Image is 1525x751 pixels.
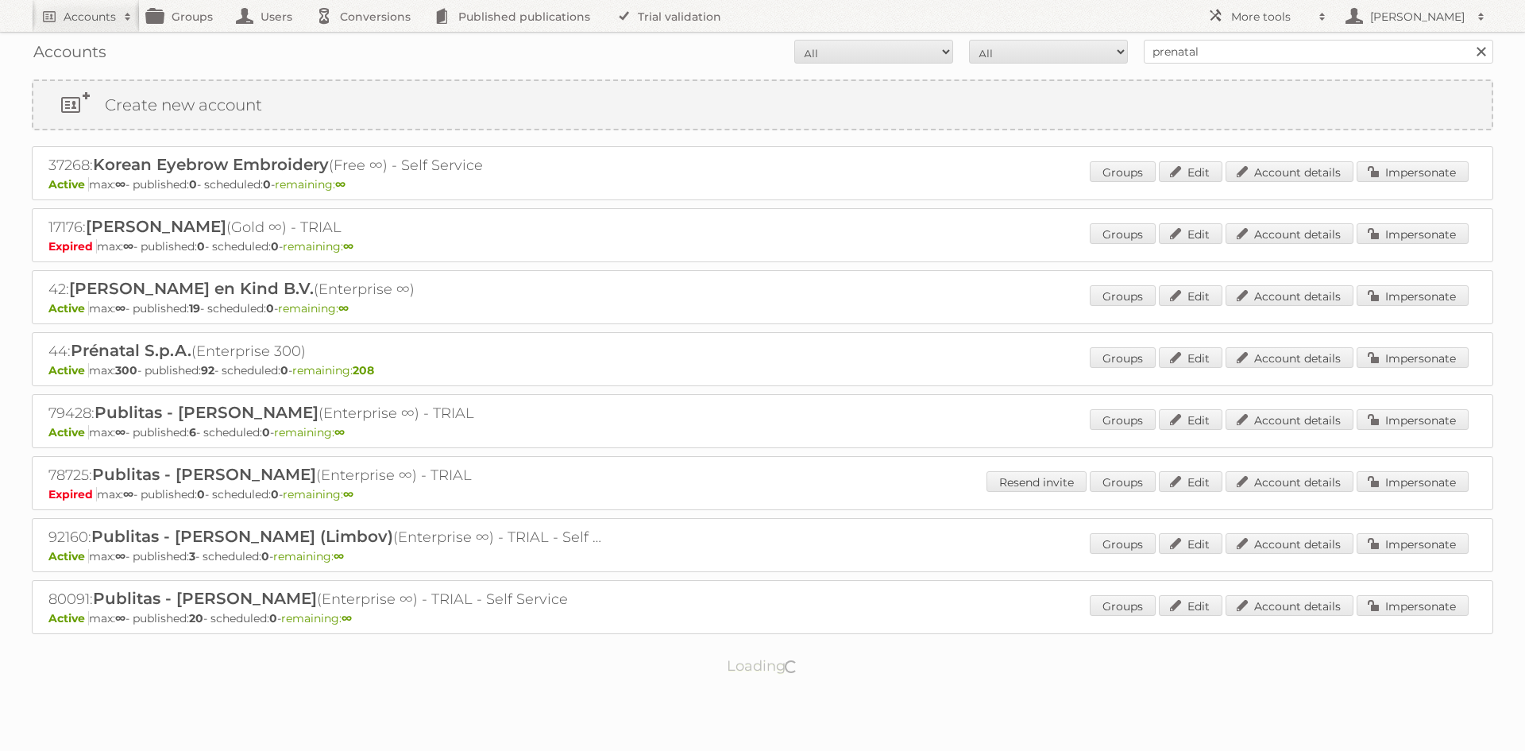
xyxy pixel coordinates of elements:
span: remaining: [283,239,353,254]
strong: ∞ [335,177,346,192]
a: Account details [1226,223,1353,244]
p: max: - published: - scheduled: - [48,301,1477,315]
span: Expired [48,487,97,501]
span: Active [48,611,89,625]
a: Impersonate [1357,285,1469,306]
a: Account details [1226,595,1353,616]
p: max: - published: - scheduled: - [48,177,1477,192]
span: Publitas - [PERSON_NAME] [93,589,317,608]
strong: 92 [201,363,214,377]
strong: ∞ [123,239,133,254]
strong: 3 [189,549,195,563]
strong: ∞ [343,239,353,254]
strong: ∞ [115,425,125,439]
strong: 0 [280,363,288,377]
a: Impersonate [1357,347,1469,368]
span: Publitas - [PERSON_NAME] [92,465,316,484]
a: Impersonate [1357,161,1469,182]
a: Groups [1090,161,1156,182]
h2: 79428: (Enterprise ∞) - TRIAL [48,403,604,424]
h2: 80091: (Enterprise ∞) - TRIAL - Self Service [48,589,604,610]
strong: ∞ [334,425,345,439]
a: Account details [1226,409,1353,430]
span: remaining: [283,487,353,501]
a: Groups [1090,533,1156,554]
span: Korean Eyebrow Embroidery [93,155,329,174]
p: max: - published: - scheduled: - [48,611,1477,625]
a: Edit [1159,223,1222,244]
a: Impersonate [1357,223,1469,244]
strong: ∞ [115,301,125,315]
span: remaining: [274,425,345,439]
span: Active [48,363,89,377]
strong: ∞ [342,611,352,625]
a: Account details [1226,471,1353,492]
strong: ∞ [115,177,125,192]
a: Impersonate [1357,409,1469,430]
span: Expired [48,239,97,254]
span: Active [48,425,89,439]
h2: 37268: (Free ∞) - Self Service [48,155,604,176]
p: max: - published: - scheduled: - [48,487,1477,501]
a: Edit [1159,471,1222,492]
strong: 0 [197,239,205,254]
span: [PERSON_NAME] [86,217,226,236]
strong: ∞ [343,487,353,501]
a: Create new account [33,81,1492,129]
span: remaining: [292,363,374,377]
strong: ∞ [338,301,349,315]
span: Active [48,177,89,192]
strong: 0 [271,239,279,254]
h2: 17176: (Gold ∞) - TRIAL [48,217,604,238]
h2: Accounts [64,9,116,25]
span: Prénatal S.p.A. [71,341,191,360]
span: remaining: [281,611,352,625]
strong: ∞ [115,611,125,625]
a: Account details [1226,285,1353,306]
a: Impersonate [1357,595,1469,616]
strong: 0 [266,301,274,315]
a: Groups [1090,223,1156,244]
a: Groups [1090,347,1156,368]
strong: 0 [262,425,270,439]
strong: 0 [189,177,197,192]
a: Edit [1159,161,1222,182]
span: Publitas - [PERSON_NAME] [95,403,319,422]
a: Account details [1226,161,1353,182]
h2: 44: (Enterprise 300) [48,341,604,362]
p: max: - published: - scheduled: - [48,549,1477,563]
a: Edit [1159,409,1222,430]
strong: 19 [189,301,200,315]
a: Groups [1090,409,1156,430]
a: Groups [1090,285,1156,306]
p: Loading [677,650,849,682]
strong: 20 [189,611,203,625]
strong: 0 [263,177,271,192]
a: Account details [1226,347,1353,368]
span: remaining: [278,301,349,315]
strong: 300 [115,363,137,377]
span: remaining: [273,549,344,563]
h2: More tools [1231,9,1311,25]
a: Groups [1090,595,1156,616]
strong: ∞ [115,549,125,563]
p: max: - published: - scheduled: - [48,239,1477,254]
a: Resend invite [986,471,1087,492]
span: Active [48,301,89,315]
strong: 0 [269,611,277,625]
strong: ∞ [123,487,133,501]
p: max: - published: - scheduled: - [48,363,1477,377]
strong: ∞ [334,549,344,563]
h2: 92160: (Enterprise ∞) - TRIAL - Self Service [48,527,604,548]
span: remaining: [275,177,346,192]
p: max: - published: - scheduled: - [48,425,1477,439]
a: Edit [1159,595,1222,616]
strong: 0 [271,487,279,501]
strong: 0 [197,487,205,501]
a: Edit [1159,285,1222,306]
a: Account details [1226,533,1353,554]
strong: 208 [353,363,374,377]
a: Edit [1159,347,1222,368]
a: Edit [1159,533,1222,554]
h2: [PERSON_NAME] [1366,9,1469,25]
